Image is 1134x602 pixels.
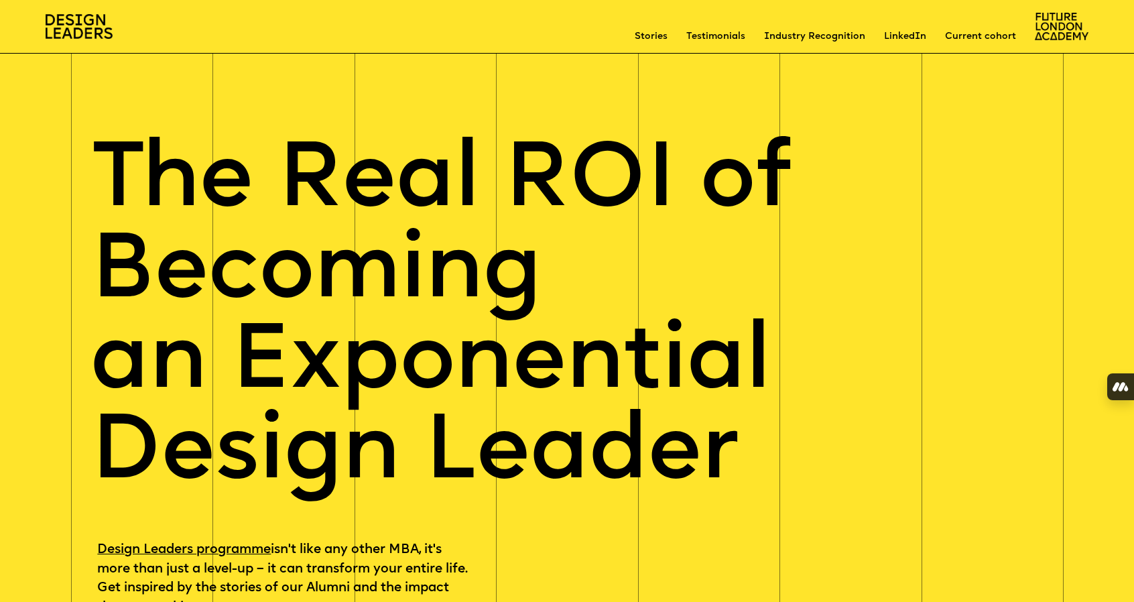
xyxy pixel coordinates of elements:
[764,30,865,44] a: Industry Recognition
[90,137,1043,500] h1: The Real ROI of Becoming an Exponential Design Leader
[884,30,926,44] a: LinkedIn
[97,544,271,556] a: Design Leaders programme
[945,30,1016,44] a: Current cohort
[635,30,668,44] a: Stories
[686,30,745,44] a: Testimonials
